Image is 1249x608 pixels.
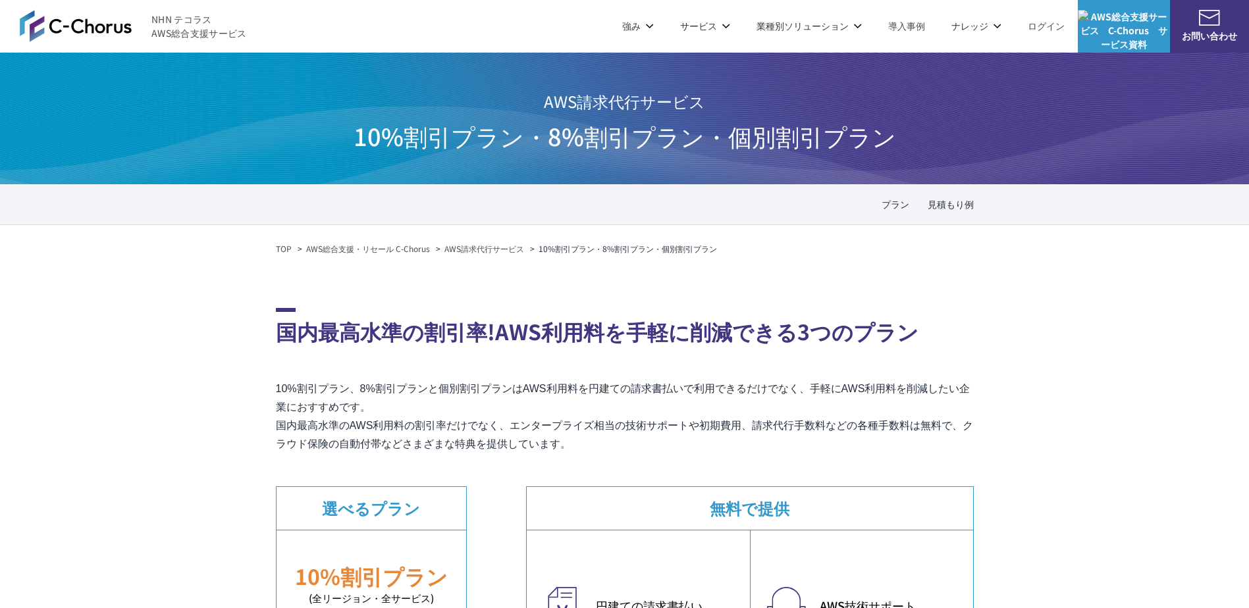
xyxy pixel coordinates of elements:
a: ログイン [1028,19,1065,33]
span: AWS請求代行サービス [354,84,896,118]
img: AWS総合支援サービス C-Chorus サービス資料 [1078,10,1170,51]
p: ナレッジ [951,19,1001,33]
p: 強み [622,19,654,33]
a: AWS総合支援サービス C-Chorus NHN テコラスAWS総合支援サービス [20,10,247,41]
img: お問い合わせ [1199,10,1220,26]
a: 見積もり例 [928,197,974,211]
a: 導入事例 [888,19,925,33]
a: プラン [882,197,909,211]
dt: 選べるプラン [277,487,466,530]
p: 業種別ソリューション [757,19,862,33]
a: AWS請求代行サービス [444,243,524,255]
p: サービス [680,19,730,33]
small: (全リージョン・全サービス) [277,591,466,606]
img: AWS総合支援サービス C-Chorus [20,10,132,41]
span: NHN テコラス AWS総合支援サービス [151,13,247,40]
span: お問い合わせ [1170,29,1249,43]
p: 10%割引プラン、8%割引プランと個別割引プランはAWS利用料を円建ての請求書払いで利用できるだけでなく、手軽にAWS利用料を削減したい企業におすすめです。 国内最高水準のAWS利用料の割引率だ... [276,380,974,453]
h2: 国内最高水準の割引率!AWS利用料を手軽に削減できる3つのプラン [276,308,974,347]
a: TOP [276,243,292,255]
span: 10%割引プラン・8%割引プラン ・個別割引プラン [354,118,896,153]
a: AWS総合支援・リセール C-Chorus [306,243,430,255]
dt: 無料で提供 [527,487,973,530]
em: 10%割引プラン [295,561,448,591]
em: 10%割引プラン・8%割引プラン・個別割引プラン [539,243,717,254]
